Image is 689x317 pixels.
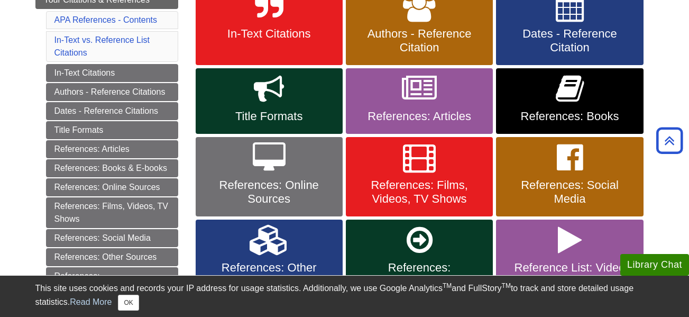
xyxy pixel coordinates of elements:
a: References: Other Sources [196,220,343,313]
a: Title Formats [46,121,178,139]
span: Reference List: Video Tutorials [504,261,635,288]
span: References: Other Sources [204,261,335,288]
a: Back to Top [653,133,686,148]
span: References: Films, Videos, TV Shows [354,178,485,206]
button: Library Chat [620,254,689,276]
span: Authors - Reference Citation [354,27,485,55]
a: In-Text vs. Reference List Citations [54,35,150,57]
button: Close [118,295,139,311]
a: References: Articles [46,140,178,158]
sup: TM [443,282,452,289]
a: References: Secondary/Indirect Sources [46,267,178,298]
a: References: Other Sources [46,248,178,266]
a: References: Articles [346,68,493,134]
a: References: Films, Videos, TV Shows [346,137,493,216]
a: References: Social Media [496,137,643,216]
span: References: Secondary/Indirect Sources [354,261,485,302]
span: References: Online Sources [204,178,335,206]
sup: TM [502,282,511,289]
div: This site uses cookies and records your IP address for usage statistics. Additionally, we use Goo... [35,282,654,311]
a: References: Social Media [46,229,178,247]
span: References: Articles [354,110,485,123]
span: References: Books [504,110,635,123]
span: In-Text Citations [204,27,335,41]
a: References: Films, Videos, TV Shows [46,197,178,228]
span: References: Social Media [504,178,635,206]
a: Authors - Reference Citations [46,83,178,101]
a: Title Formats [196,68,343,134]
a: APA References - Contents [54,15,157,24]
a: References: Books [496,68,643,134]
a: In-Text Citations [46,64,178,82]
a: References: Secondary/Indirect Sources [346,220,493,313]
a: Read More [70,297,112,306]
span: Dates - Reference Citation [504,27,635,55]
a: References: Online Sources [196,137,343,216]
a: References: Books & E-books [46,159,178,177]
a: Dates - Reference Citations [46,102,178,120]
a: References: Online Sources [46,178,178,196]
span: Title Formats [204,110,335,123]
a: Reference List: Video Tutorials [496,220,643,313]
